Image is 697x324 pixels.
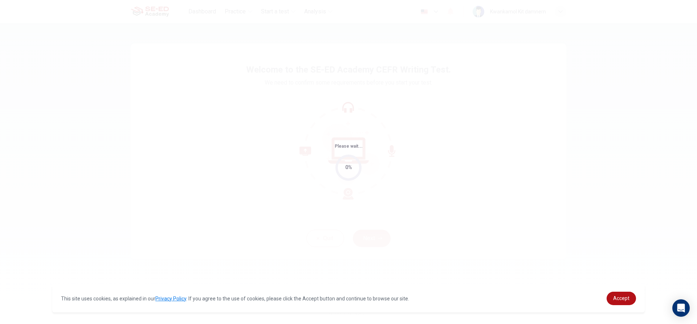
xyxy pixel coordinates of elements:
[61,296,409,302] span: This site uses cookies, as explained in our . If you agree to the use of cookies, please click th...
[607,292,636,305] a: dismiss cookie message
[345,163,352,172] div: 0%
[613,295,629,301] span: Accept
[335,144,363,149] span: Please wait...
[672,299,690,317] div: Open Intercom Messenger
[155,296,186,302] a: Privacy Policy
[52,284,645,312] div: cookieconsent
